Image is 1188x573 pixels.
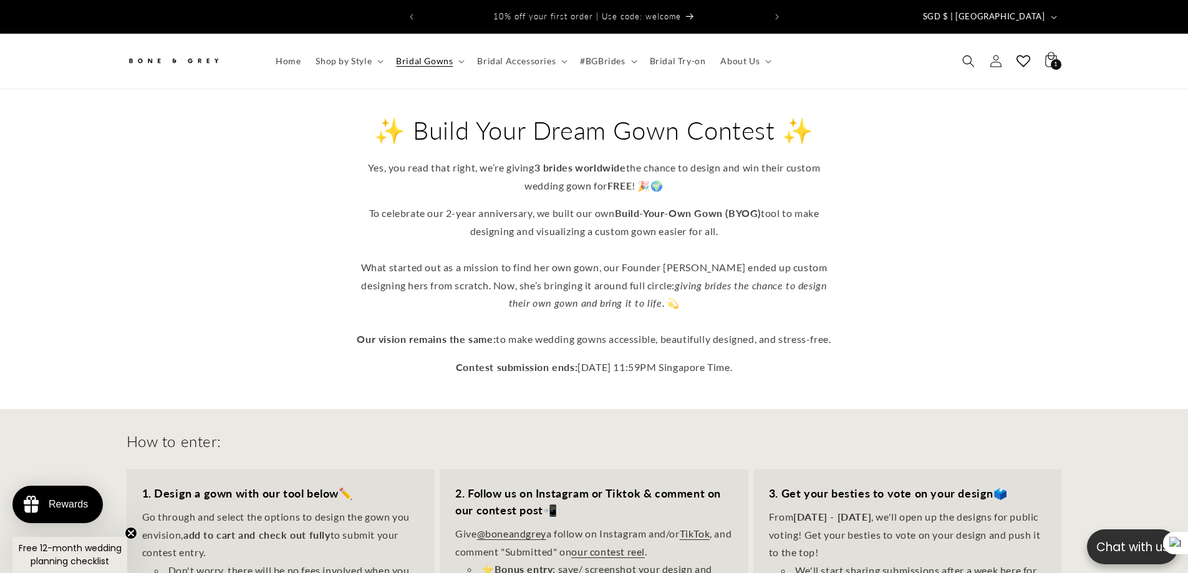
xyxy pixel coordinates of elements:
[915,5,1062,29] button: SGD $ | [GEOGRAPHIC_DATA]
[351,159,838,195] p: Yes, you read that right, we’re giving the chance to design and win their custom wedding gown for...
[142,508,420,562] p: Go through and select the options to design the gown you envision, to submit your contest entry.
[793,511,871,522] strong: [DATE] - [DATE]
[493,11,681,21] span: 10% off your first order | Use code: welcome
[455,485,733,519] h3: 📲
[571,546,645,557] a: our contest reel
[1087,529,1178,564] button: Open chatbox
[183,529,331,541] strong: add to cart and check out fully
[534,161,573,173] strong: 3 brides
[955,47,982,75] summary: Search
[456,361,577,373] strong: Contest submission ends:
[142,486,339,500] strong: 1. Design a gown with our tool below
[680,527,710,539] a: TikTok
[650,55,706,67] span: Bridal Try-on
[316,55,372,67] span: Shop by Style
[713,48,776,74] summary: About Us
[1087,538,1178,556] p: Chat with us
[509,279,827,309] em: giving brides the chance to design their own gown and bring it to life
[455,486,721,517] strong: 2. Follow us on Instagram or Tiktok & comment on our contest post
[268,48,308,74] a: Home
[615,207,761,219] strong: Build-Your-Own Gown (BYOG)
[12,537,127,573] div: Free 12-month wedding planning checklistClose teaser
[769,508,1046,562] p: From , we'll open up the designs for public voting! Get your besties to vote on your design and p...
[357,333,496,345] strong: Our vision remains the same:
[125,527,137,539] button: Close teaser
[351,114,838,147] h2: ✨ Build Your Dream Gown Contest ✨
[127,51,220,71] img: Bone and Grey Bridal
[389,48,470,74] summary: Bridal Gowns
[607,180,632,191] strong: FREE
[351,205,838,348] p: To celebrate our 2-year anniversary, we built our own tool to make designing and visualizing a cu...
[923,11,1045,23] span: SGD $ | [GEOGRAPHIC_DATA]
[396,55,453,67] span: Bridal Gowns
[308,48,389,74] summary: Shop by Style
[769,485,1046,502] h3: 🗳️
[49,499,88,510] div: Rewards
[477,55,556,67] span: Bridal Accessories
[642,48,713,74] a: Bridal Try-on
[127,431,221,451] h2: How to enter:
[276,55,301,67] span: Home
[398,5,425,29] button: Previous announcement
[470,48,572,74] summary: Bridal Accessories
[122,46,256,76] a: Bone and Grey Bridal
[769,486,993,500] strong: 3. Get your besties to vote on your design
[142,485,420,502] h3: ✏️
[572,48,642,74] summary: #BGBrides
[720,55,760,67] span: About Us
[763,5,791,29] button: Next announcement
[575,161,625,173] strong: worldwide
[580,55,625,67] span: #BGBrides
[455,525,733,561] p: Give a follow on Instagram and/or , and comment "Submitted" on .
[351,359,838,377] p: [DATE] 11:59PM Singapore Time.
[1054,59,1058,70] span: 1
[19,542,122,567] span: Free 12-month wedding planning checklist
[477,527,546,539] a: @boneandgrey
